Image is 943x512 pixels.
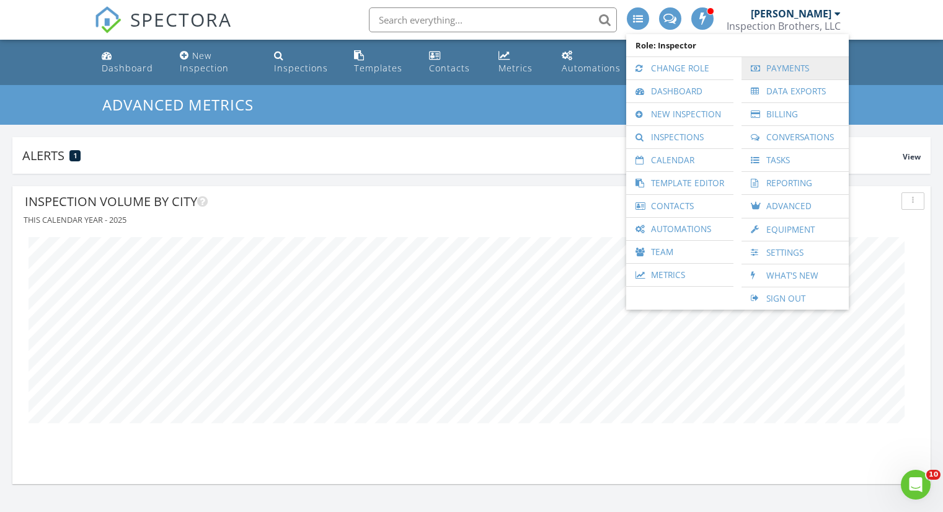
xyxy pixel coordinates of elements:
[903,151,921,162] span: View
[97,45,165,80] a: Dashboard
[175,45,260,80] a: New Inspection
[269,45,339,80] a: Inspections
[349,45,414,80] a: Templates
[926,470,941,480] span: 10
[748,57,843,79] a: Payments
[748,80,843,102] a: Data Exports
[748,218,843,241] a: Equipment
[74,151,77,160] span: 1
[748,264,843,287] a: What's New
[632,195,727,217] a: Contacts
[748,195,843,218] a: Advanced
[22,147,903,164] div: Alerts
[748,149,843,171] a: Tasks
[748,241,843,264] a: Settings
[632,80,727,102] a: Dashboard
[94,17,232,43] a: SPECTORA
[748,287,843,310] a: Sign Out
[429,62,470,74] div: Contacts
[557,45,632,80] a: Automations (Advanced)
[748,126,843,148] a: Conversations
[632,34,843,56] span: Role: Inspector
[632,149,727,171] a: Calendar
[727,20,841,32] div: Inspection Brothers, LLC
[632,218,727,240] a: Automations
[751,7,831,20] div: [PERSON_NAME]
[632,126,727,148] a: Inspections
[102,62,153,74] div: Dashboard
[498,62,533,74] div: Metrics
[632,172,727,194] a: Template Editor
[632,264,727,286] a: Metrics
[369,7,617,32] input: Search everything...
[562,62,621,74] div: Automations
[748,103,843,125] a: Billing
[274,62,328,74] div: Inspections
[25,192,897,211] div: Inspection Volume by City
[94,6,122,34] img: The Best Home Inspection Software - Spectora
[748,172,843,194] a: Reporting
[424,45,484,80] a: Contacts
[494,45,547,80] a: Metrics
[632,103,727,125] a: New Inspection
[354,62,402,74] div: Templates
[102,94,264,115] a: Advanced Metrics
[901,470,931,500] iframe: Intercom live chat
[632,57,727,79] a: Change Role
[632,241,727,263] a: Team
[130,6,232,32] span: SPECTORA
[180,50,229,74] div: New Inspection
